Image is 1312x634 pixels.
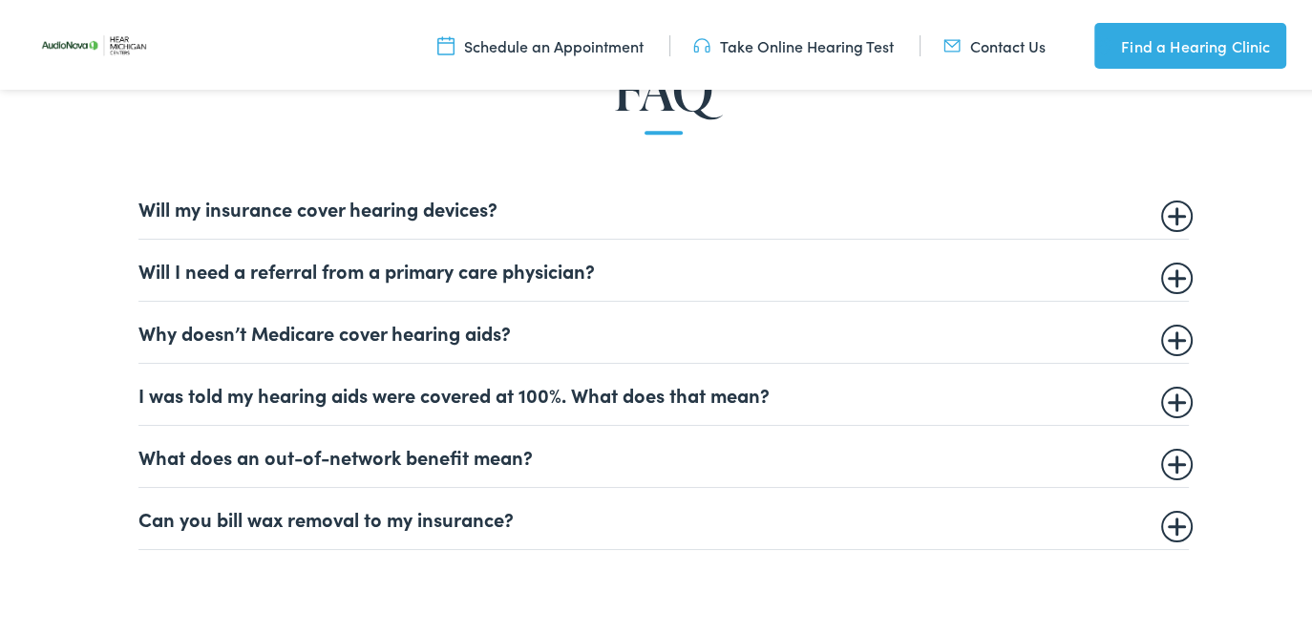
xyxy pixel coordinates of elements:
[138,379,1189,402] summary: I was told my hearing aids were covered at 100%. What does that mean?
[138,503,1189,526] summary: Can you bill wax removal to my insurance?
[437,32,644,53] a: Schedule an Appointment
[693,32,710,53] img: utility icon
[138,317,1189,340] summary: Why doesn’t Medicare cover hearing aids?
[1094,31,1111,53] img: utility icon
[437,32,455,53] img: utility icon
[693,32,894,53] a: Take Online Hearing Test
[138,255,1189,278] summary: Will I need a referral from a primary care physician?
[66,53,1259,116] h2: FAQ
[943,32,961,53] img: utility icon
[138,193,1189,216] summary: Will my insurance cover hearing devices?
[1094,19,1285,65] a: Find a Hearing Clinic
[943,32,1046,53] a: Contact Us
[138,441,1189,464] summary: What does an out-of-network benefit mean?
